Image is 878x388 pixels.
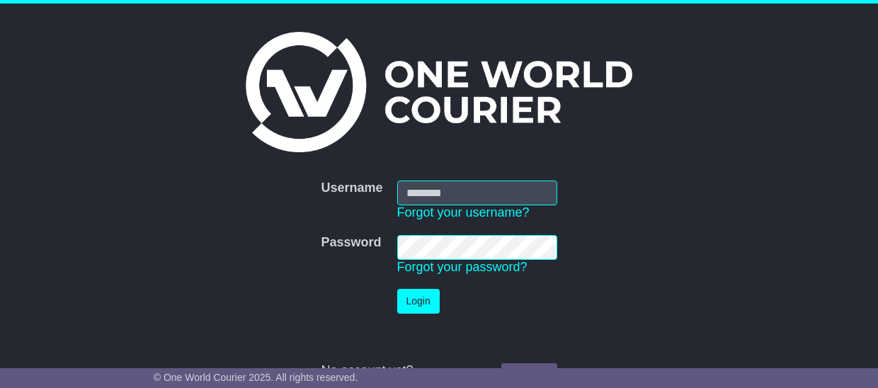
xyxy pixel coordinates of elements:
a: Forgot your username? [397,205,530,219]
label: Password [321,235,381,251]
label: Username [321,181,382,196]
a: Register [501,363,557,388]
div: No account yet? [321,363,557,379]
img: One World [246,32,632,152]
button: Login [397,289,440,314]
span: © One World Courier 2025. All rights reserved. [154,372,358,383]
a: Forgot your password? [397,260,528,274]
